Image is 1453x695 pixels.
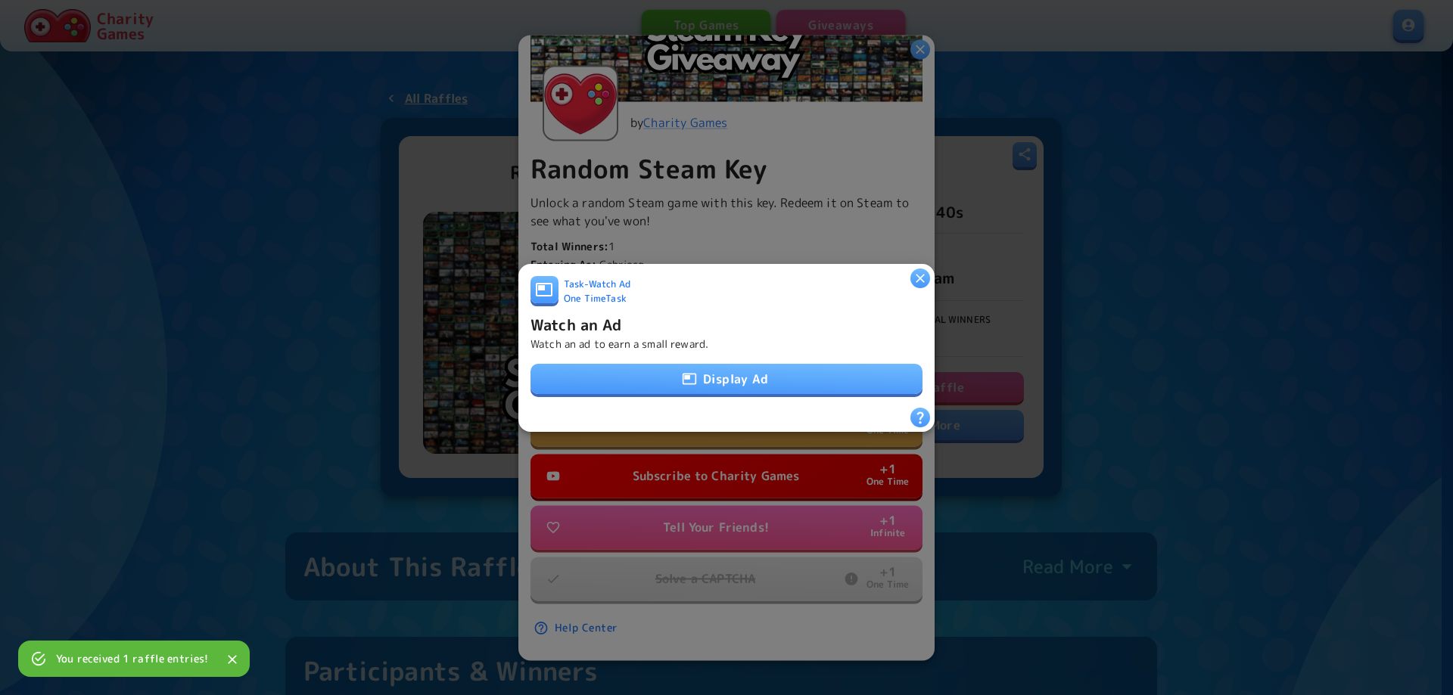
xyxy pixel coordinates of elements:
[564,292,627,306] span: One Time Task
[530,336,708,351] p: Watch an ad to earn a small reward.
[530,364,923,394] button: Display Ad
[530,312,622,336] h6: Watch an Ad
[221,648,244,671] button: Close
[564,278,630,292] span: Task - Watch Ad
[56,645,209,672] div: You received 1 raffle entries!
